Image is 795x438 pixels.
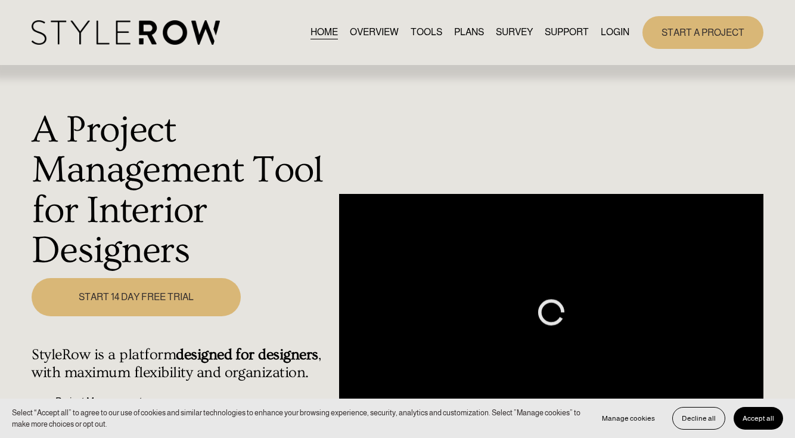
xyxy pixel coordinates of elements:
[601,24,629,41] a: LOGIN
[12,407,581,430] p: Select “Accept all” to agree to our use of cookies and similar technologies to enhance your brows...
[350,24,399,41] a: OVERVIEW
[734,407,783,430] button: Accept all
[310,24,338,41] a: HOME
[682,414,716,422] span: Decline all
[545,24,589,41] a: folder dropdown
[411,24,442,41] a: TOOLS
[55,394,333,409] p: Project Management
[593,407,664,430] button: Manage cookies
[642,16,763,49] a: START A PROJECT
[545,25,589,39] span: SUPPORT
[176,346,318,363] strong: designed for designers
[454,24,484,41] a: PLANS
[743,414,774,422] span: Accept all
[32,20,219,45] img: StyleRow
[496,24,533,41] a: SURVEY
[602,414,655,422] span: Manage cookies
[32,110,333,272] h1: A Project Management Tool for Interior Designers
[32,278,240,316] a: START 14 DAY FREE TRIAL
[32,346,333,382] h4: StyleRow is a platform , with maximum flexibility and organization.
[672,407,725,430] button: Decline all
